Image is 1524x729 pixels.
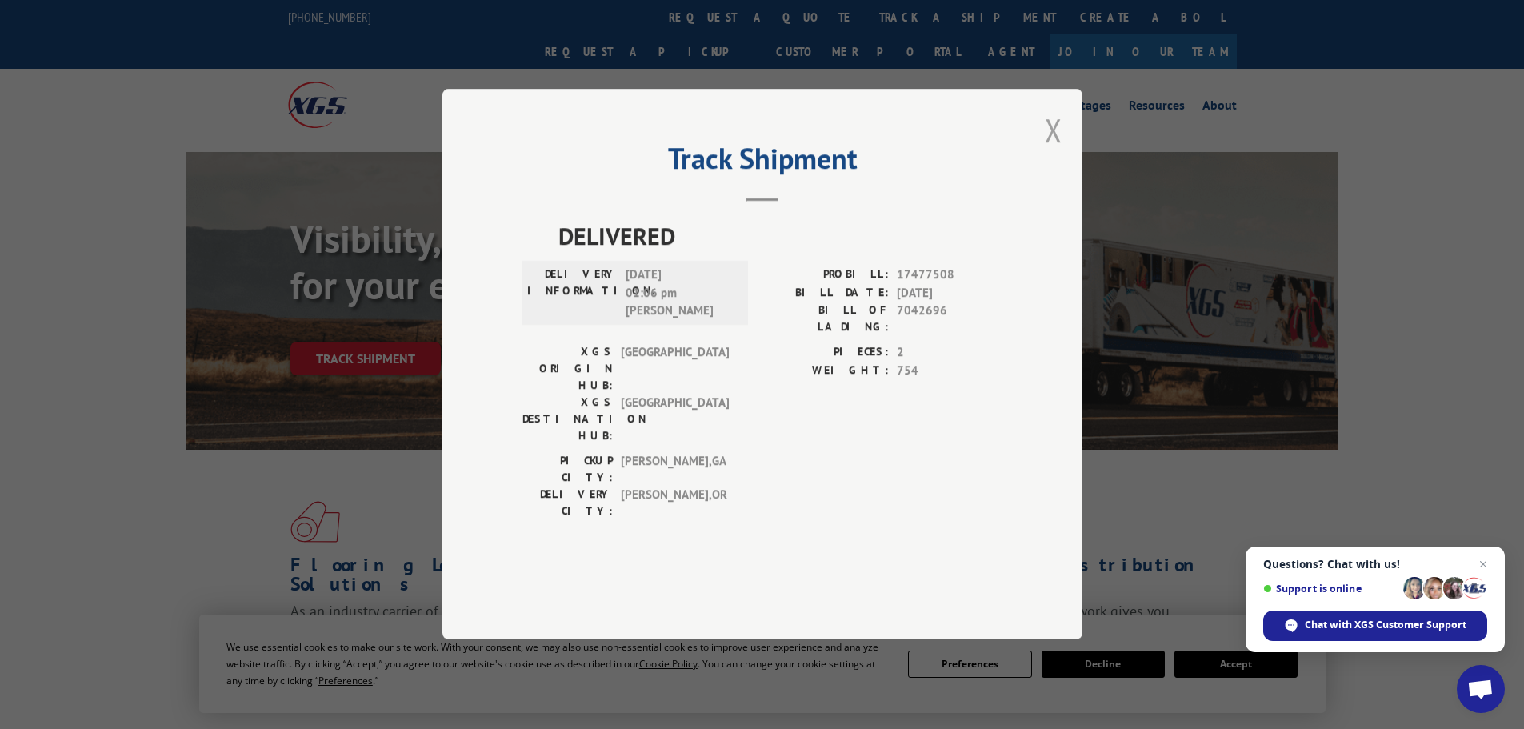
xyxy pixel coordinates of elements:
[762,302,889,336] label: BILL OF LADING:
[897,266,1002,285] span: 17477508
[1474,555,1493,574] span: Close chat
[626,266,734,321] span: [DATE] 01:06 pm [PERSON_NAME]
[762,344,889,362] label: PIECES:
[1263,583,1398,595] span: Support is online
[621,453,729,487] span: [PERSON_NAME] , GA
[762,284,889,302] label: BILL DATE:
[621,487,729,520] span: [PERSON_NAME] , OR
[762,362,889,380] label: WEIGHT:
[1457,665,1505,713] div: Open chat
[522,147,1002,178] h2: Track Shipment
[897,302,1002,336] span: 7042696
[897,362,1002,380] span: 754
[1045,109,1062,151] button: Close modal
[522,487,613,520] label: DELIVERY CITY:
[522,395,613,445] label: XGS DESTINATION HUB:
[558,218,1002,254] span: DELIVERED
[1263,611,1487,641] div: Chat with XGS Customer Support
[897,284,1002,302] span: [DATE]
[522,453,613,487] label: PICKUP CITY:
[522,344,613,395] label: XGS ORIGIN HUB:
[897,344,1002,362] span: 2
[621,395,729,445] span: [GEOGRAPHIC_DATA]
[762,266,889,285] label: PROBILL:
[621,344,729,395] span: [GEOGRAPHIC_DATA]
[1263,558,1487,571] span: Questions? Chat with us!
[527,266,618,321] label: DELIVERY INFORMATION:
[1305,618,1466,632] span: Chat with XGS Customer Support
